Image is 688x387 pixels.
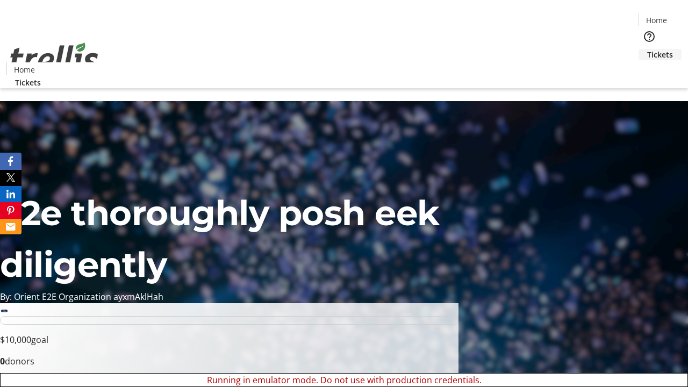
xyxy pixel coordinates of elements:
[7,64,41,75] a: Home
[639,60,660,82] button: Cart
[6,77,49,88] a: Tickets
[639,49,682,60] a: Tickets
[15,77,41,88] span: Tickets
[639,26,660,47] button: Help
[639,15,673,26] a: Home
[6,31,102,84] img: Orient E2E Organization ayxmAklHah's Logo
[647,49,673,60] span: Tickets
[646,15,667,26] span: Home
[14,64,35,75] span: Home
